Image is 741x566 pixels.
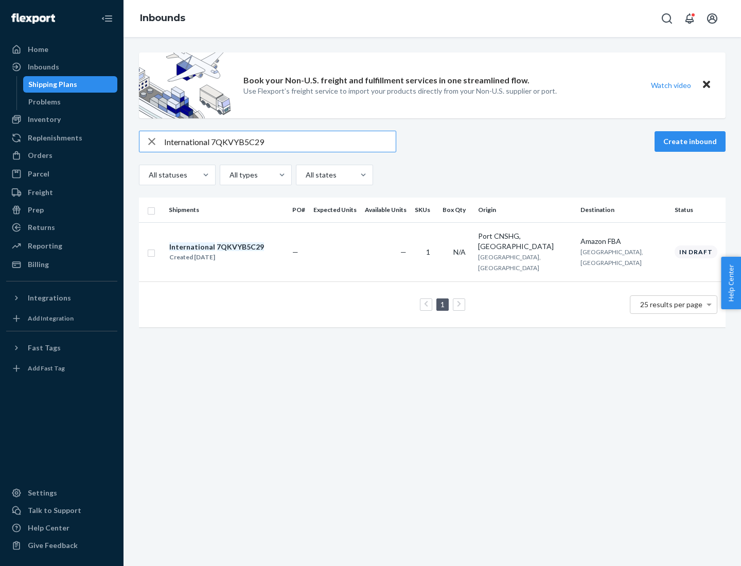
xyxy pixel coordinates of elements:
[6,310,117,327] a: Add Integration
[411,198,438,222] th: SKUs
[305,170,306,180] input: All states
[243,75,530,86] p: Book your Non-U.S. freight and fulfillment services in one streamlined flow.
[132,4,193,33] ol: breadcrumbs
[6,130,117,146] a: Replenishments
[28,505,81,516] div: Talk to Support
[644,78,698,93] button: Watch video
[164,131,396,152] input: Search inbounds by name, destination, msku...
[28,241,62,251] div: Reporting
[28,187,53,198] div: Freight
[28,62,59,72] div: Inbounds
[6,59,117,75] a: Inbounds
[28,314,74,323] div: Add Integration
[702,8,722,29] button: Open account menu
[28,259,49,270] div: Billing
[655,131,726,152] button: Create inbound
[6,485,117,501] a: Settings
[140,12,185,24] a: Inbounds
[28,169,49,179] div: Parcel
[6,219,117,236] a: Returns
[28,44,48,55] div: Home
[6,537,117,554] button: Give Feedback
[657,8,677,29] button: Open Search Box
[679,8,700,29] button: Open notifications
[721,257,741,309] button: Help Center
[217,242,264,251] em: 7QKVYB5C29
[28,488,57,498] div: Settings
[474,198,576,222] th: Origin
[6,41,117,58] a: Home
[675,245,717,258] div: In draft
[243,86,557,96] p: Use Flexport’s freight service to import your products directly from your Non-U.S. supplier or port.
[438,300,447,309] a: Page 1 is your current page
[580,248,643,267] span: [GEOGRAPHIC_DATA], [GEOGRAPHIC_DATA]
[6,360,117,377] a: Add Fast Tag
[6,147,117,164] a: Orders
[6,520,117,536] a: Help Center
[671,198,726,222] th: Status
[361,198,411,222] th: Available Units
[23,94,118,110] a: Problems
[6,340,117,356] button: Fast Tags
[148,170,149,180] input: All statuses
[6,238,117,254] a: Reporting
[576,198,671,222] th: Destination
[478,231,572,252] div: Port CNSHG, [GEOGRAPHIC_DATA]
[580,236,666,246] div: Amazon FBA
[6,290,117,306] button: Integrations
[292,247,298,256] span: —
[400,247,407,256] span: —
[28,133,82,143] div: Replenishments
[169,252,264,262] div: Created [DATE]
[11,13,55,24] img: Flexport logo
[28,114,61,125] div: Inventory
[28,150,52,161] div: Orders
[28,205,44,215] div: Prep
[6,166,117,182] a: Parcel
[6,202,117,218] a: Prep
[169,242,215,251] em: International
[478,253,541,272] span: [GEOGRAPHIC_DATA], [GEOGRAPHIC_DATA]
[28,343,61,353] div: Fast Tags
[28,79,77,90] div: Shipping Plans
[28,97,61,107] div: Problems
[6,256,117,273] a: Billing
[426,247,430,256] span: 1
[700,78,713,93] button: Close
[640,300,702,309] span: 25 results per page
[6,111,117,128] a: Inventory
[97,8,117,29] button: Close Navigation
[6,502,117,519] a: Talk to Support
[228,170,230,180] input: All types
[28,540,78,551] div: Give Feedback
[28,523,69,533] div: Help Center
[165,198,288,222] th: Shipments
[28,364,65,373] div: Add Fast Tag
[438,198,474,222] th: Box Qty
[28,293,71,303] div: Integrations
[288,198,309,222] th: PO#
[309,198,361,222] th: Expected Units
[23,76,118,93] a: Shipping Plans
[6,184,117,201] a: Freight
[453,247,466,256] span: N/A
[28,222,55,233] div: Returns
